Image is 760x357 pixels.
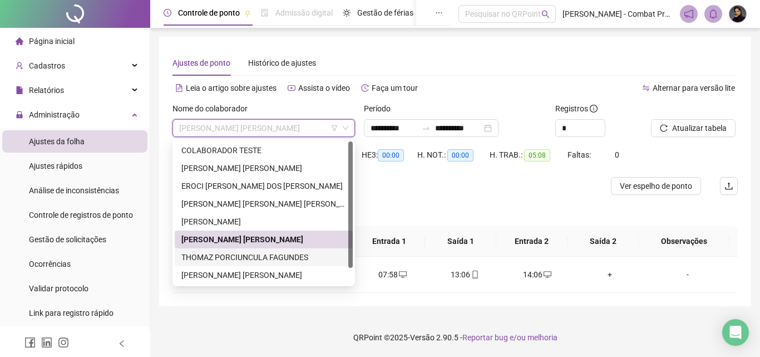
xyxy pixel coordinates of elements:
[244,10,251,17] span: pushpin
[16,111,23,119] span: lock
[298,84,350,92] span: Assista o vídeo
[490,149,567,162] div: H. TRAB.:
[29,137,85,146] span: Ajustes da folha
[639,226,729,257] th: Observações
[417,149,490,162] div: H. NOT.:
[590,105,598,113] span: info-circle
[181,198,346,210] div: [PERSON_NAME] [PERSON_NAME] [PERSON_NAME]
[462,333,557,342] span: Reportar bug e/ou melhoria
[150,318,760,357] footer: QRPoint © 2025 - 2.90.5 -
[172,58,230,67] span: Ajustes de ponto
[29,235,106,244] span: Gestão de solicitações
[684,9,694,19] span: notification
[567,150,593,159] span: Faltas:
[248,58,316,67] span: Histórico de ajustes
[29,211,133,219] span: Controle de registros de ponto
[288,84,295,92] span: youtube
[425,226,496,257] th: Saída 1
[422,124,431,133] span: to
[378,149,404,162] span: 00:00
[567,226,639,257] th: Saída 2
[724,182,733,190] span: upload
[261,9,269,17] span: file-done
[181,216,346,228] div: [PERSON_NAME]
[562,8,674,20] span: [PERSON_NAME] - Combat Prevenção Total Contra Incêndio Ltda
[16,86,23,94] span: file
[364,102,398,115] label: Período
[29,61,65,70] span: Cadastros
[181,233,346,246] div: [PERSON_NAME] [PERSON_NAME]
[181,269,346,281] div: [PERSON_NAME] [PERSON_NAME]
[24,337,36,348] span: facebook
[361,84,369,92] span: history
[175,84,183,92] span: file-text
[524,149,550,162] span: 05:08
[186,84,277,92] span: Leia o artigo sobre ajustes
[648,235,720,247] span: Observações
[175,213,353,231] div: JULIA SERRA VIEIRA
[179,120,348,136] span: PATRICK VAZ DA ROSA
[181,180,346,192] div: EROCI [PERSON_NAME] DOS [PERSON_NAME]
[611,177,701,195] button: Ver espelho de ponto
[29,309,113,317] span: Link para registro rápido
[357,8,413,17] span: Gestão de férias
[172,102,255,115] label: Nome do colaborador
[362,149,417,162] div: HE 3:
[181,251,346,263] div: THOMAZ PORCIUNCULA FAGUNDES
[175,266,353,284] div: WALTER BASTOS BUENO JUNIOR
[708,9,718,19] span: bell
[178,8,240,17] span: Controle de ponto
[410,333,435,342] span: Versão
[16,37,23,45] span: home
[29,284,88,293] span: Validar protocolo
[331,125,338,131] span: filter
[181,144,346,157] div: COLABORADOR TESTE
[29,162,82,170] span: Ajustes rápidos
[651,119,736,137] button: Atualizar tabela
[435,9,443,17] span: ellipsis
[41,337,52,348] span: linkedin
[366,268,420,281] div: 07:58
[164,9,171,17] span: clock-circle
[175,231,353,248] div: PATRICK VAZ DA ROSA
[175,177,353,195] div: EROCI RIBEIRO DOS SANTOS
[660,124,668,132] span: reload
[16,62,23,70] span: user-add
[29,186,119,195] span: Análise de inconsistências
[343,9,351,17] span: sun
[181,162,346,174] div: [PERSON_NAME] [PERSON_NAME]
[58,337,69,348] span: instagram
[642,84,650,92] span: swap
[653,84,735,92] span: Alternar para versão lite
[29,260,71,268] span: Ocorrências
[672,122,727,134] span: Atualizar tabela
[372,84,418,92] span: Faça um tour
[398,271,407,278] span: desktop
[175,248,353,266] div: THOMAZ PORCIUNCULA FAGUNDES
[275,8,333,17] span: Admissão digital
[722,319,749,346] div: Open Intercom Messenger
[175,141,353,159] div: COLABORADOR TESTE
[655,268,720,281] div: -
[29,86,64,95] span: Relatórios
[615,150,619,159] span: 0
[29,110,80,119] span: Administração
[422,124,431,133] span: swap-right
[438,268,492,281] div: 13:06
[175,195,353,213] div: EVA SARA COSTA GARCIA
[583,268,637,281] div: +
[175,159,353,177] div: DANIELE MATOS JOHANN
[354,226,425,257] th: Entrada 1
[510,268,565,281] div: 14:06
[542,271,551,278] span: desktop
[620,180,692,192] span: Ver espelho de ponto
[496,226,567,257] th: Entrada 2
[555,102,598,115] span: Registros
[729,6,746,22] img: 93555
[541,10,550,18] span: search
[447,149,473,162] span: 00:00
[118,340,126,348] span: left
[342,125,349,131] span: down
[470,271,479,278] span: mobile
[29,37,75,46] span: Página inicial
